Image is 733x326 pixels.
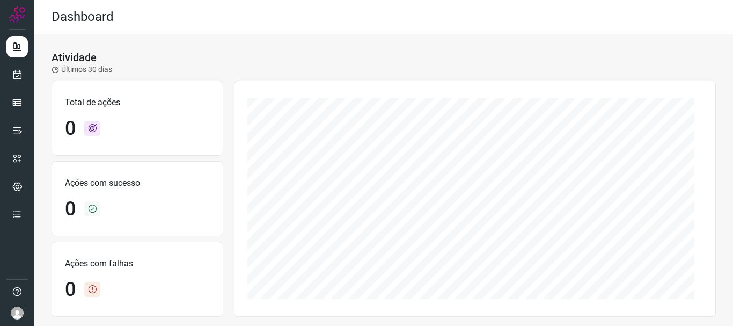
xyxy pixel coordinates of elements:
h1: 0 [65,198,76,221]
p: Total de ações [65,96,210,109]
img: avatar-user-boy.jpg [11,307,24,320]
h3: Atividade [52,51,97,64]
p: Ações com sucesso [65,177,210,190]
h2: Dashboard [52,9,114,25]
p: Ações com falhas [65,257,210,270]
p: Últimos 30 dias [52,64,112,75]
h1: 0 [65,117,76,140]
h1: 0 [65,278,76,301]
img: Logo [9,6,25,23]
